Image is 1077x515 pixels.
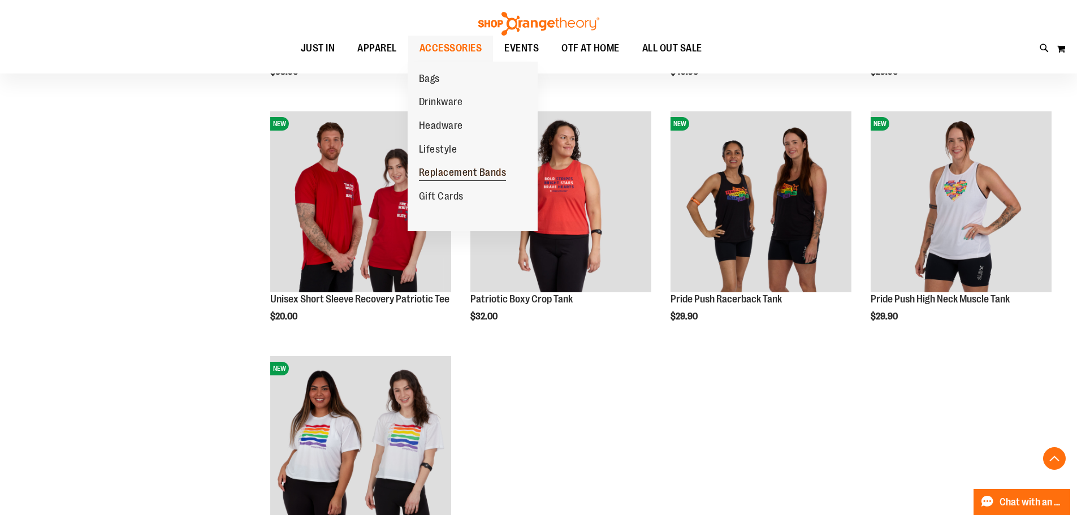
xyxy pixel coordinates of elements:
span: NEW [270,362,289,375]
span: EVENTS [504,36,539,61]
a: Product image for Unisex Short Sleeve Recovery Patriotic TeeNEW [270,111,451,294]
img: Pride Push High Neck Muscle Tank [871,111,1052,292]
div: product [865,106,1057,351]
span: ALL OUT SALE [642,36,702,61]
span: Chat with an Expert [1000,497,1063,508]
img: Product image for Unisex Short Sleeve Recovery Patriotic Tee [270,111,451,292]
img: Pride Push Racerback Tank [671,111,851,292]
span: Bags [419,73,440,87]
span: Lifestyle [419,144,457,158]
div: product [465,106,657,351]
span: OTF AT HOME [561,36,620,61]
span: $20.00 [270,311,299,322]
span: $32.00 [470,311,499,322]
div: product [665,106,857,351]
span: Gift Cards [419,191,464,205]
div: product [265,106,457,351]
span: APPAREL [357,36,397,61]
button: Chat with an Expert [974,489,1071,515]
span: Headware [419,120,463,134]
span: $29.90 [871,311,899,322]
span: NEW [871,117,889,131]
a: Pride Push High Neck Muscle Tank [871,293,1010,305]
button: Back To Top [1043,447,1066,470]
img: Shop Orangetheory [477,12,601,36]
a: Pride Push Racerback TankNEW [671,111,851,294]
span: NEW [671,117,689,131]
span: NEW [270,117,289,131]
span: Drinkware [419,96,463,110]
span: JUST IN [301,36,335,61]
span: $29.90 [671,311,699,322]
a: Pride Push High Neck Muscle TankNEW [871,111,1052,294]
a: Patriotic Boxy Crop Tank [470,293,573,305]
a: Patriotic Boxy Crop TankNEW [470,111,651,294]
span: Replacement Bands [419,167,507,181]
a: Pride Push Racerback Tank [671,293,782,305]
a: Unisex Short Sleeve Recovery Patriotic Tee [270,293,449,305]
img: Patriotic Boxy Crop Tank [470,111,651,292]
span: ACCESSORIES [419,36,482,61]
